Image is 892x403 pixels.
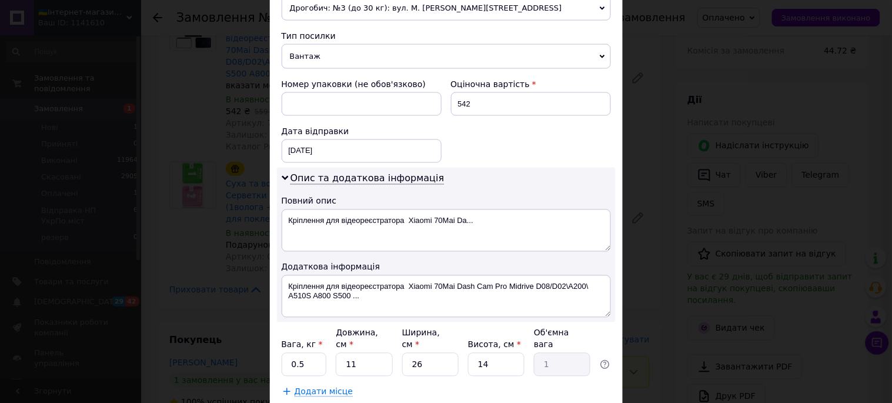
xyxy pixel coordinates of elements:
[282,125,442,137] div: Дата відправки
[282,209,611,252] textarea: Кріплення для відеореєстратора Xiaomi 70Mai Da...
[282,31,336,41] span: Тип посилки
[402,328,440,349] label: Ширина, см
[282,195,611,207] div: Повний опис
[451,78,611,90] div: Оціночна вартість
[282,261,611,273] div: Додаткова інформація
[468,340,521,349] label: Висота, см
[290,173,445,185] span: Опис та додаткова інформація
[295,387,353,397] span: Додати місце
[282,275,611,318] textarea: Кріплення для відеореєстратора Xiaomi 70Mai Dash Cam Pro Midrive D08/D02\A200\ A510S A800 S500 ...
[282,78,442,90] div: Номер упаковки (не обов'язково)
[534,327,590,351] div: Об'ємна вага
[336,328,378,349] label: Довжина, см
[282,44,611,69] span: Вантаж
[282,340,323,349] label: Вага, кг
